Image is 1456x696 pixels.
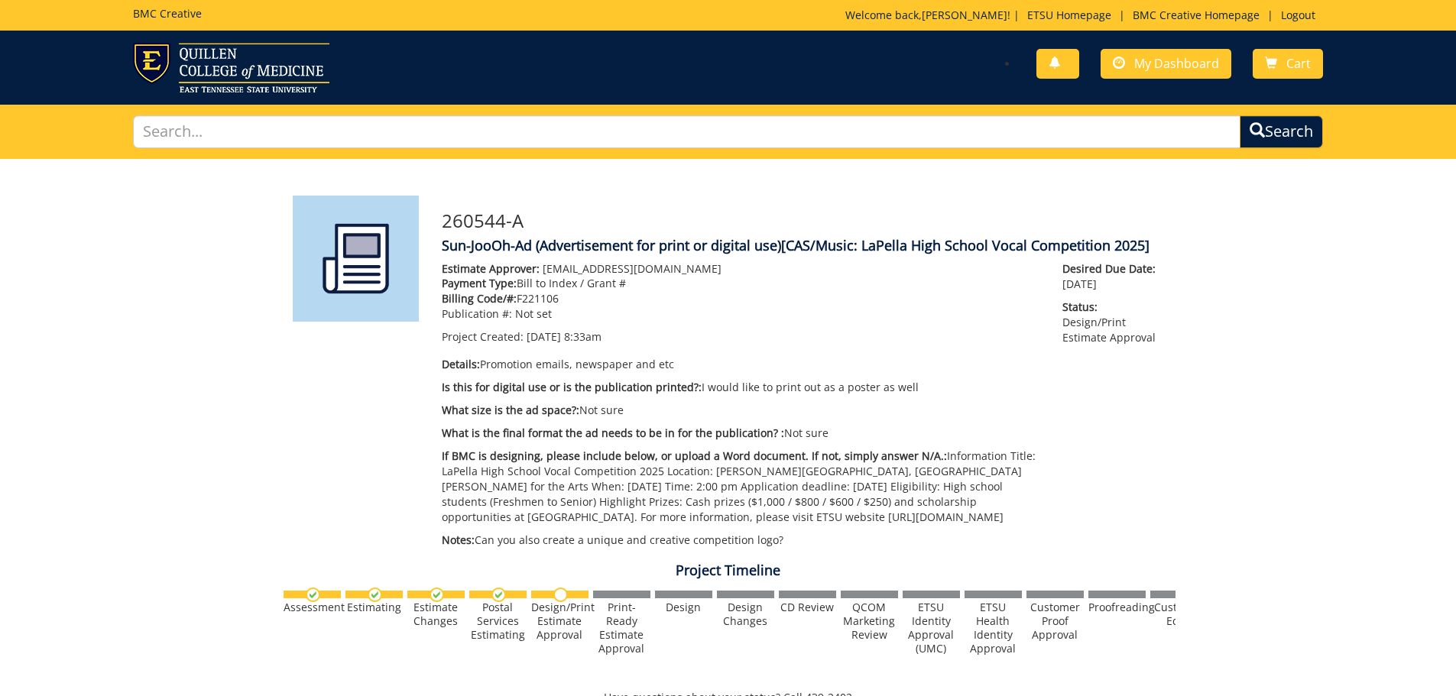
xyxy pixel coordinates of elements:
span: Cart [1286,55,1311,72]
h4: Project Timeline [281,563,1176,578]
div: Customer Proof Approval [1026,601,1084,642]
img: checkmark [306,588,320,602]
img: checkmark [430,588,444,602]
a: My Dashboard [1101,49,1231,79]
p: Not sure [442,426,1040,441]
p: Welcome back, ! | | | [845,8,1323,23]
img: no [553,588,568,602]
p: I would like to print out as a poster as well [442,380,1040,395]
a: Cart [1253,49,1323,79]
div: Estimating [345,601,403,614]
span: Details: [442,357,480,371]
div: Design [655,601,712,614]
input: Search... [133,115,1241,148]
div: QCOM Marketing Review [841,601,898,642]
span: Notes: [442,533,475,547]
span: If BMC is designing, please include below, or upload a Word document. If not, simply answer N/A.: [442,448,947,463]
div: Proofreading [1088,601,1146,614]
p: Design/Print Estimate Approval [1062,299,1163,345]
img: checkmark [368,588,382,602]
img: Product featured image [293,196,419,322]
span: Status: [1062,299,1163,315]
div: ETSU Health Identity Approval [965,601,1022,656]
a: [PERSON_NAME] [922,8,1007,22]
span: Desired Due Date: [1062,261,1163,277]
p: Information Title: LaPella High School Vocal Competition 2025 Location: [PERSON_NAME][GEOGRAPHIC_... [442,448,1040,525]
div: CD Review [779,601,836,614]
p: [EMAIL_ADDRESS][DOMAIN_NAME] [442,261,1040,277]
div: Postal Services Estimating [469,601,527,642]
span: [DATE] 8:33am [527,329,602,344]
h3: 260544-A [442,211,1164,231]
h5: BMC Creative [133,8,202,19]
h4: Sun-JooOh-Ad (Advertisement for print or digital use) [442,238,1164,254]
span: Billing Code/#: [442,291,517,306]
a: BMC Creative Homepage [1125,8,1267,22]
p: Bill to Index / Grant # [442,276,1040,291]
span: Payment Type: [442,276,517,290]
span: Is this for digital use or is the publication printed?: [442,380,702,394]
a: Logout [1273,8,1323,22]
img: ETSU logo [133,43,329,92]
img: checkmark [491,588,506,602]
span: Estimate Approver: [442,261,540,276]
div: Design Changes [717,601,774,628]
span: Project Created: [442,329,524,344]
span: Not set [515,306,552,321]
div: ETSU Identity Approval (UMC) [903,601,960,656]
div: Estimate Changes [407,601,465,628]
p: F221106 [442,291,1040,306]
div: Customer Edits [1150,601,1208,628]
button: Search [1240,115,1323,148]
span: What is the final format the ad needs to be in for the publication? : [442,426,784,440]
div: Assessment [284,601,341,614]
span: Publication #: [442,306,512,321]
p: Promotion emails, newspaper and etc [442,357,1040,372]
p: [DATE] [1062,261,1163,292]
div: Print-Ready Estimate Approval [593,601,650,656]
span: [CAS/Music: LaPella High School Vocal Competition 2025] [781,236,1150,254]
a: ETSU Homepage [1020,8,1119,22]
span: What size is the ad space?: [442,403,579,417]
p: Can you also create a unique and creative competition logo? [442,533,1040,548]
p: Not sure [442,403,1040,418]
div: Design/Print Estimate Approval [531,601,589,642]
span: My Dashboard [1134,55,1219,72]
